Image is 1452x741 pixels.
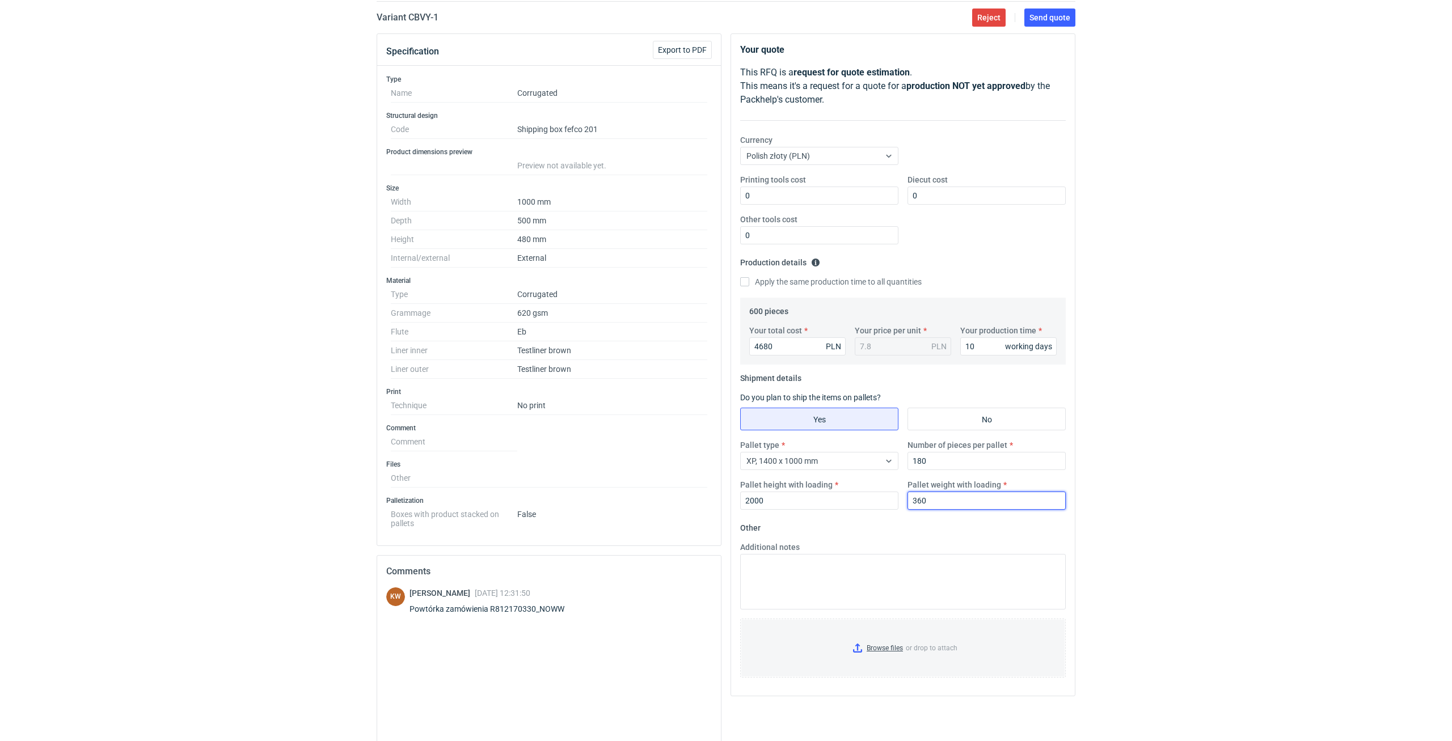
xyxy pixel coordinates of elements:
[386,75,712,84] h3: Type
[410,603,578,615] div: Powtórka zamówienia R812170330_NOWW
[386,276,712,285] h3: Material
[391,193,517,211] dt: Width
[907,408,1066,430] label: No
[517,396,707,415] dd: No print
[746,456,818,465] span: XP, 1400 x 1000 mm
[960,337,1057,355] input: 0
[740,519,761,532] legend: Other
[517,84,707,103] dd: Corrugated
[517,161,606,170] span: Preview not available yet.
[740,187,898,205] input: 0
[391,211,517,230] dt: Depth
[740,66,1066,107] p: This RFQ is a . This means it's a request for a quote for a by the Packhelp's customer.
[391,323,517,341] dt: Flute
[740,479,833,490] label: Pallet height with loading
[517,230,707,249] dd: 480 mm
[855,325,921,336] label: Your price per unit
[740,253,820,267] legend: Production details
[741,619,1065,677] label: or drop to attach
[377,11,438,24] h2: Variant CBVY - 1
[517,211,707,230] dd: 500 mm
[907,439,1007,451] label: Number of pieces per pallet
[740,492,898,510] input: 0
[740,439,779,451] label: Pallet type
[960,325,1036,336] label: Your production time
[391,433,517,451] dt: Comment
[658,46,707,54] span: Export to PDF
[517,120,707,139] dd: Shipping box fefco 201
[931,341,947,352] div: PLN
[391,469,517,488] dt: Other
[749,325,802,336] label: Your total cost
[907,492,1066,510] input: 0
[1029,14,1070,22] span: Send quote
[740,226,898,244] input: 0
[907,187,1066,205] input: 0
[740,174,806,185] label: Printing tools cost
[749,337,846,355] input: 0
[391,341,517,360] dt: Liner inner
[517,193,707,211] dd: 1000 mm
[746,151,810,160] span: Polish złoty (PLN)
[410,588,475,598] span: [PERSON_NAME]
[793,67,910,78] strong: request for quote estimation
[386,460,712,469] h3: Files
[653,41,712,59] button: Export to PDF
[977,14,1001,22] span: Reject
[740,134,773,146] label: Currency
[391,285,517,304] dt: Type
[391,505,517,528] dt: Boxes with product stacked on pallets
[740,276,922,287] label: Apply the same production time to all quantities
[517,304,707,323] dd: 620 gsm
[391,360,517,379] dt: Liner outer
[386,496,712,505] h3: Palletization
[386,424,712,433] h3: Comment
[391,396,517,415] dt: Technique
[906,81,1025,91] strong: production NOT yet approved
[386,184,712,193] h3: Size
[391,120,517,139] dt: Code
[907,174,948,185] label: Diecut cost
[386,587,405,606] div: Klaudia Wiśniewska
[972,9,1006,27] button: Reject
[386,387,712,396] h3: Print
[517,323,707,341] dd: Eb
[386,147,712,156] h3: Product dimensions preview
[1024,9,1075,27] button: Send quote
[475,588,530,598] span: [DATE] 12:31:50
[740,214,797,225] label: Other tools cost
[749,302,788,316] legend: 600 pieces
[517,249,707,268] dd: External
[740,44,784,55] strong: Your quote
[386,565,712,578] h2: Comments
[517,285,707,304] dd: Corrugated
[517,341,707,360] dd: Testliner brown
[517,505,707,528] dd: False
[907,479,1001,490] label: Pallet weight with loading
[386,111,712,120] h3: Structural design
[740,393,881,402] label: Do you plan to ship the items on pallets?
[740,369,801,383] legend: Shipment details
[907,452,1066,470] input: 0
[391,304,517,323] dt: Grammage
[740,408,898,430] label: Yes
[740,541,800,553] label: Additional notes
[391,230,517,249] dt: Height
[391,249,517,268] dt: Internal/external
[826,341,841,352] div: PLN
[517,360,707,379] dd: Testliner brown
[386,587,405,606] figcaption: KW
[1005,341,1052,352] div: working days
[391,84,517,103] dt: Name
[386,38,439,65] button: Specification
